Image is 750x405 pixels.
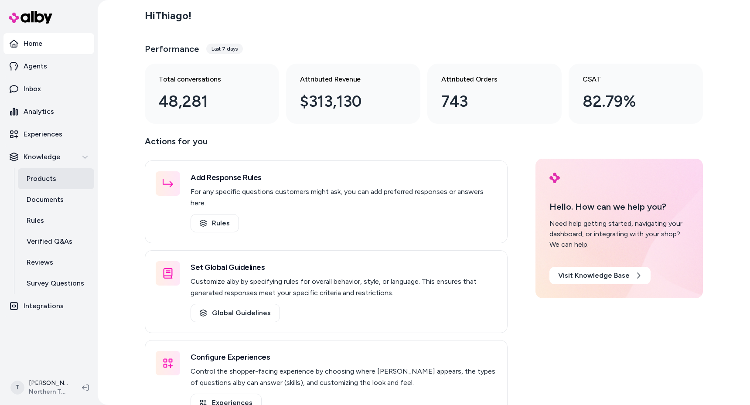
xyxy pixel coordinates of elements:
a: Integrations [3,296,94,317]
p: Inbox [24,84,41,94]
div: $313,130 [300,90,392,113]
p: Survey Questions [27,278,84,289]
a: CSAT 82.79% [569,64,703,124]
p: Customize alby by specifying rules for overall behavior, style, or language. This ensures that ge... [191,276,497,299]
a: Experiences [3,124,94,145]
a: Products [18,168,94,189]
a: Total conversations 48,281 [145,64,279,124]
p: Verified Q&As [27,236,72,247]
span: T [10,381,24,395]
h3: Configure Experiences [191,351,497,363]
img: alby Logo [9,11,52,24]
p: Control the shopper-facing experience by choosing where [PERSON_NAME] appears, the types of quest... [191,366,497,388]
div: 48,281 [159,90,251,113]
div: Last 7 days [206,44,243,54]
button: T[PERSON_NAME]Northern Tool [5,374,75,402]
a: Survey Questions [18,273,94,294]
h3: Set Global Guidelines [191,261,497,273]
a: Agents [3,56,94,77]
p: Knowledge [24,152,60,162]
p: Products [27,174,56,184]
p: Integrations [24,301,64,311]
div: Need help getting started, navigating your dashboard, or integrating with your shop? We can help. [549,218,689,250]
a: Attributed Revenue $313,130 [286,64,420,124]
p: Hello. How can we help you? [549,200,689,213]
a: Reviews [18,252,94,273]
button: Knowledge [3,146,94,167]
h3: Attributed Orders [441,74,534,85]
p: Reviews [27,257,53,268]
a: Inbox [3,78,94,99]
h3: Total conversations [159,74,251,85]
div: 82.79% [583,90,675,113]
p: Rules [27,215,44,226]
p: For any specific questions customers might ask, you can add preferred responses or answers here. [191,186,497,209]
a: Attributed Orders 743 [427,64,562,124]
a: Verified Q&As [18,231,94,252]
p: Actions for you [145,134,508,155]
a: Analytics [3,101,94,122]
p: Analytics [24,106,54,117]
a: Documents [18,189,94,210]
p: Home [24,38,42,49]
a: Rules [191,214,239,232]
p: Experiences [24,129,62,140]
span: Northern Tool [29,388,68,396]
a: Home [3,33,94,54]
a: Rules [18,210,94,231]
a: Visit Knowledge Base [549,267,651,284]
div: 743 [441,90,534,113]
p: [PERSON_NAME] [29,379,68,388]
h3: CSAT [583,74,675,85]
h2: Hi Thiago ! [145,9,191,22]
p: Documents [27,194,64,205]
a: Global Guidelines [191,304,280,322]
p: Agents [24,61,47,71]
h3: Performance [145,43,199,55]
img: alby Logo [549,173,560,183]
h3: Add Response Rules [191,171,497,184]
h3: Attributed Revenue [300,74,392,85]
